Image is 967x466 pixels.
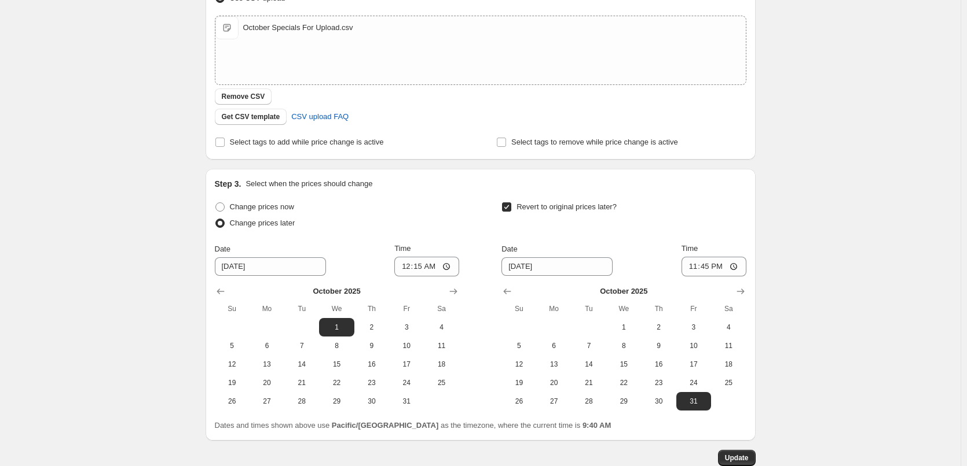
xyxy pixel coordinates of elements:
[394,378,419,387] span: 24
[324,360,349,369] span: 15
[506,378,532,387] span: 19
[646,304,671,313] span: Th
[711,318,746,336] button: Saturday October 4 2025
[718,450,756,466] button: Update
[230,219,295,227] span: Change prices later
[716,378,741,387] span: 25
[424,355,459,373] button: Saturday October 18 2025
[541,397,567,406] span: 27
[324,341,349,350] span: 8
[646,378,671,387] span: 23
[428,360,454,369] span: 18
[646,397,671,406] span: 30
[354,392,389,410] button: Thursday October 30 2025
[219,360,245,369] span: 12
[394,257,459,276] input: 12:00
[394,323,419,332] span: 3
[219,304,245,313] span: Su
[501,245,517,253] span: Date
[215,355,250,373] button: Sunday October 12 2025
[289,378,314,387] span: 21
[506,397,532,406] span: 26
[676,373,711,392] button: Friday October 24 2025
[319,355,354,373] button: Wednesday October 15 2025
[324,304,349,313] span: We
[583,421,611,430] b: 9:40 AM
[394,397,419,406] span: 31
[725,453,749,463] span: Update
[250,373,284,392] button: Monday October 20 2025
[676,355,711,373] button: Friday October 17 2025
[250,355,284,373] button: Monday October 13 2025
[576,341,602,350] span: 7
[319,392,354,410] button: Wednesday October 29 2025
[682,244,698,253] span: Time
[359,378,384,387] span: 23
[284,392,319,410] button: Tuesday October 28 2025
[676,318,711,336] button: Friday October 3 2025
[682,257,746,276] input: 12:00
[541,341,567,350] span: 6
[641,336,676,355] button: Thursday October 9 2025
[716,341,741,350] span: 11
[641,373,676,392] button: Thursday October 23 2025
[215,421,611,430] span: Dates and times shown above use as the timezone, where the current time is
[284,355,319,373] button: Tuesday October 14 2025
[215,257,326,276] input: 9/26/2025
[424,373,459,392] button: Saturday October 25 2025
[606,355,641,373] button: Wednesday October 15 2025
[501,336,536,355] button: Sunday October 5 2025
[611,304,636,313] span: We
[506,360,532,369] span: 12
[222,92,265,101] span: Remove CSV
[676,299,711,318] th: Friday
[354,336,389,355] button: Thursday October 9 2025
[332,421,438,430] b: Pacific/[GEOGRAPHIC_DATA]
[611,323,636,332] span: 1
[606,373,641,392] button: Wednesday October 22 2025
[611,397,636,406] span: 29
[506,304,532,313] span: Su
[606,392,641,410] button: Wednesday October 29 2025
[501,299,536,318] th: Sunday
[676,392,711,410] button: Friday October 31 2025
[646,360,671,369] span: 16
[576,360,602,369] span: 14
[354,318,389,336] button: Thursday October 2 2025
[611,360,636,369] span: 15
[711,336,746,355] button: Saturday October 11 2025
[424,299,459,318] th: Saturday
[319,336,354,355] button: Wednesday October 8 2025
[611,378,636,387] span: 22
[222,112,280,121] span: Get CSV template
[716,304,741,313] span: Sa
[389,392,424,410] button: Friday October 31 2025
[359,341,384,350] span: 9
[501,392,536,410] button: Sunday October 26 2025
[537,392,572,410] button: Monday October 27 2025
[219,341,245,350] span: 5
[681,360,706,369] span: 17
[215,88,272,105] button: Remove CSV
[606,318,641,336] button: Wednesday October 1 2025
[213,283,229,299] button: Show previous month, September 2025
[646,341,671,350] span: 9
[499,283,515,299] button: Show previous month, September 2025
[254,378,280,387] span: 20
[389,373,424,392] button: Friday October 24 2025
[606,336,641,355] button: Wednesday October 8 2025
[215,109,287,125] button: Get CSV template
[428,323,454,332] span: 4
[641,299,676,318] th: Thursday
[254,360,280,369] span: 13
[394,304,419,313] span: Fr
[711,299,746,318] th: Saturday
[428,378,454,387] span: 25
[324,397,349,406] span: 29
[424,336,459,355] button: Saturday October 11 2025
[359,360,384,369] span: 16
[537,336,572,355] button: Monday October 6 2025
[681,397,706,406] span: 31
[501,257,613,276] input: 9/26/2025
[506,341,532,350] span: 5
